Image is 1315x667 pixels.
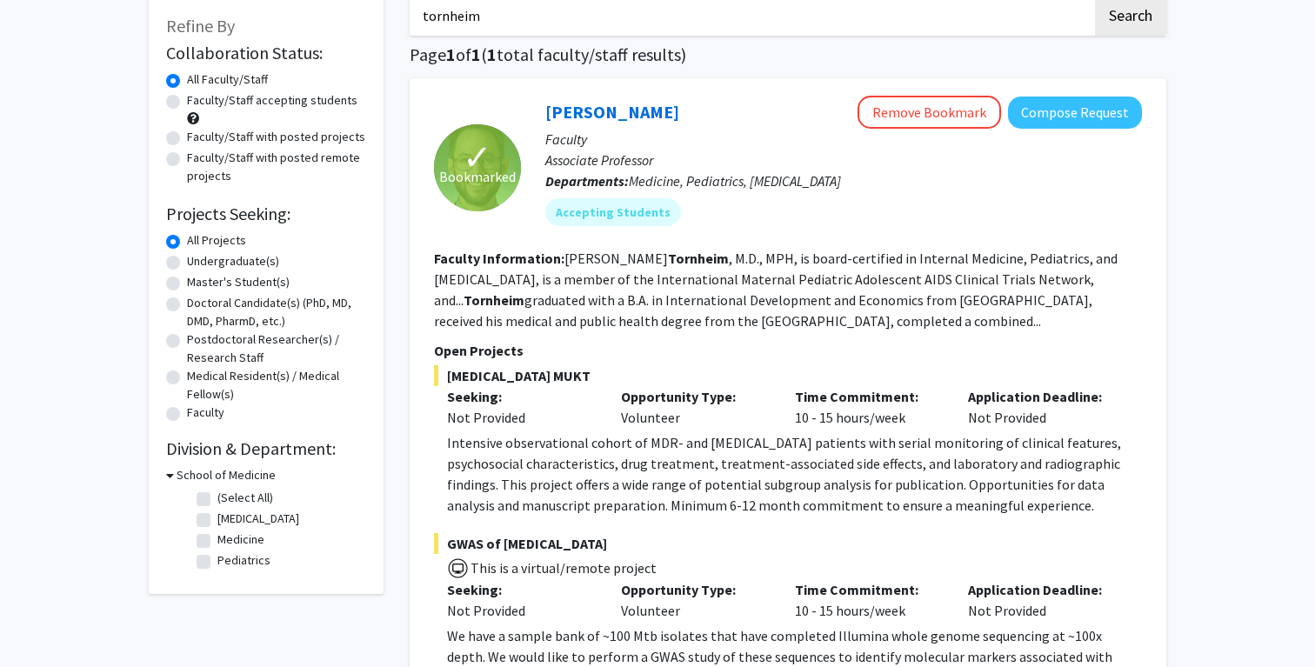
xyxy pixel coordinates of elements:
[166,203,366,224] h2: Projects Seeking:
[629,172,841,190] span: Medicine, Pediatrics, [MEDICAL_DATA]
[166,15,235,37] span: Refine By
[187,367,366,404] label: Medical Resident(s) / Medical Fellow(s)
[434,250,1118,330] fg-read-more: [PERSON_NAME] , M.D., MPH, is board-certified in Internal Medicine, Pediatrics, and [MEDICAL_DATA...
[608,579,782,621] div: Volunteer
[187,252,279,270] label: Undergraduate(s)
[217,530,264,549] label: Medicine
[545,198,681,226] mat-chip: Accepting Students
[446,43,456,65] span: 1
[795,386,943,407] p: Time Commitment:
[447,432,1142,516] p: Intensive observational cohort of MDR- and [MEDICAL_DATA] patients with serial monitoring of clin...
[968,579,1116,600] p: Application Deadline:
[187,231,246,250] label: All Projects
[187,70,268,89] label: All Faculty/Staff
[545,150,1142,170] p: Associate Professor
[434,365,1142,386] span: [MEDICAL_DATA] MUKT
[858,96,1001,129] button: Remove Bookmark
[187,273,290,291] label: Master's Student(s)
[434,533,1142,554] span: GWAS of [MEDICAL_DATA]
[463,149,492,166] span: ✓
[177,466,276,484] h3: School of Medicine
[187,91,357,110] label: Faculty/Staff accepting students
[795,579,943,600] p: Time Commitment:
[447,386,595,407] p: Seeking:
[187,149,366,185] label: Faculty/Staff with posted remote projects
[545,172,629,190] b: Departments:
[545,101,679,123] a: [PERSON_NAME]
[1008,97,1142,129] button: Compose Request to Jeffrey Tornheim
[447,600,595,621] div: Not Provided
[187,128,365,146] label: Faculty/Staff with posted projects
[545,129,1142,150] p: Faculty
[471,43,481,65] span: 1
[621,386,769,407] p: Opportunity Type:
[464,291,524,309] b: Tornheim
[439,166,516,187] span: Bookmarked
[955,579,1129,621] div: Not Provided
[668,250,729,267] b: Tornheim
[187,404,224,422] label: Faculty
[217,551,270,570] label: Pediatrics
[955,386,1129,428] div: Not Provided
[621,579,769,600] p: Opportunity Type:
[410,44,1166,65] h1: Page of ( total faculty/staff results)
[782,386,956,428] div: 10 - 15 hours/week
[187,294,366,330] label: Doctoral Candidate(s) (PhD, MD, DMD, PharmD, etc.)
[447,579,595,600] p: Seeking:
[13,589,74,654] iframe: Chat
[166,438,366,459] h2: Division & Department:
[469,559,657,577] span: This is a virtual/remote project
[487,43,497,65] span: 1
[187,330,366,367] label: Postdoctoral Researcher(s) / Research Staff
[434,340,1142,361] p: Open Projects
[608,386,782,428] div: Volunteer
[968,386,1116,407] p: Application Deadline:
[166,43,366,63] h2: Collaboration Status:
[434,250,564,267] b: Faculty Information:
[447,407,595,428] div: Not Provided
[782,579,956,621] div: 10 - 15 hours/week
[217,510,299,528] label: [MEDICAL_DATA]
[217,489,273,507] label: (Select All)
